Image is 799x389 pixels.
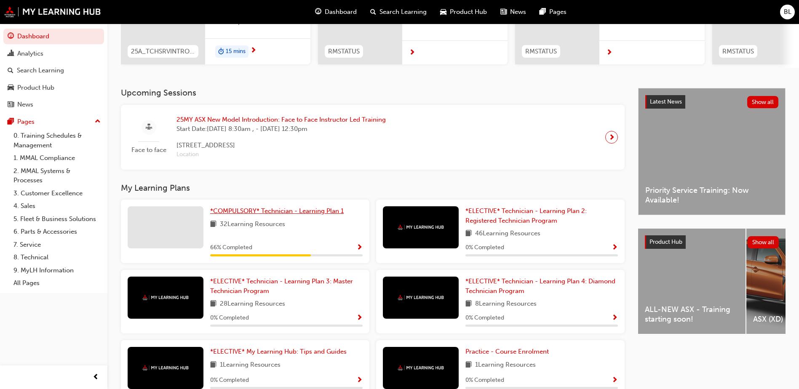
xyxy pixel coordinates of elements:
span: book-icon [210,299,216,309]
span: News [510,7,526,17]
span: 8 Learning Resources [475,299,537,309]
img: mmal [142,365,189,370]
span: Search Learning [379,7,427,17]
span: 0 % Completed [465,243,504,253]
a: pages-iconPages [533,3,573,21]
a: Search Learning [3,63,104,78]
span: 66 % Completed [210,243,252,253]
span: book-icon [210,360,216,370]
h3: My Learning Plans [121,183,625,193]
span: search-icon [370,7,376,17]
div: Search Learning [17,66,64,75]
span: next-icon [606,49,612,57]
button: Pages [3,114,104,130]
span: prev-icon [93,372,99,383]
span: Product Hub [649,238,682,245]
a: *ELECTIVE* Technician - Learning Plan 4: Diamond Technician Program [465,277,618,296]
a: Product Hub [3,80,104,96]
span: ALL-NEW ASX - Training starting soon! [645,305,739,324]
span: Product Hub [450,7,487,17]
span: guage-icon [315,7,321,17]
span: next-icon [409,49,415,57]
span: Location [176,150,386,160]
button: DashboardAnalyticsSearch LearningProduct HubNews [3,27,104,114]
span: book-icon [210,219,216,230]
span: Face to face [128,145,170,155]
img: mmal [4,6,101,17]
span: book-icon [465,299,472,309]
span: pages-icon [8,118,14,126]
span: Dashboard [325,7,357,17]
span: car-icon [440,7,446,17]
span: *COMPULSORY* Technician - Learning Plan 1 [210,207,344,215]
a: *ELECTIVE* My Learning Hub: Tips and Guides [210,347,350,357]
a: Latest NewsShow allPriority Service Training: Now Available! [638,88,786,215]
a: 0. Training Schedules & Management [10,129,104,152]
a: *COMPULSORY* Technician - Learning Plan 1 [210,206,347,216]
span: 0 % Completed [465,376,504,385]
span: RMSTATUS [328,47,360,56]
span: Show Progress [356,244,363,252]
button: BL [780,5,795,19]
button: Show Progress [612,375,618,386]
span: Practice - Course Enrolment [465,348,549,355]
span: next-icon [250,47,257,55]
a: guage-iconDashboard [308,3,363,21]
div: Analytics [17,49,43,59]
img: mmal [398,365,444,370]
span: Show Progress [356,314,363,322]
span: 15 mins [226,47,246,56]
span: sessionType_FACE_TO_FACE-icon [146,122,152,133]
span: *ELECTIVE* My Learning Hub: Tips and Guides [210,348,347,355]
a: 5. Fleet & Business Solutions [10,213,104,226]
span: book-icon [465,229,472,239]
span: chart-icon [8,50,14,58]
a: ALL-NEW ASX - Training starting soon! [638,229,746,334]
span: 0 % Completed [465,313,504,323]
button: Show Progress [356,242,363,253]
span: 1 Learning Resources [475,360,536,370]
span: book-icon [465,360,472,370]
span: news-icon [8,101,14,109]
button: Show Progress [612,313,618,323]
span: Pages [549,7,567,17]
button: Show all [748,236,779,248]
a: 6. Parts & Accessories [10,225,104,238]
a: Practice - Course Enrolment [465,347,552,357]
a: car-iconProduct Hub [433,3,494,21]
a: *ELECTIVE* Technician - Learning Plan 3: Master Technician Program [210,277,363,296]
span: car-icon [8,84,14,92]
span: Start Date: [DATE] 8:30am , - [DATE] 12:30pm [176,124,386,134]
span: 0 % Completed [210,313,249,323]
span: Priority Service Training: Now Available! [645,186,778,205]
span: [STREET_ADDRESS] [176,141,386,150]
div: News [17,100,33,109]
a: 3. Customer Excellence [10,187,104,200]
span: BL [784,7,791,17]
img: mmal [398,224,444,230]
span: up-icon [95,116,101,127]
div: Pages [17,117,35,127]
span: 0 % Completed [210,376,249,385]
span: Latest News [650,98,682,105]
span: RMSTATUS [722,47,754,56]
h3: Upcoming Sessions [121,88,625,98]
div: Product Hub [17,83,54,93]
span: *ELECTIVE* Technician - Learning Plan 4: Diamond Technician Program [465,277,615,295]
button: Show Progress [612,242,618,253]
span: 28 Learning Resources [220,299,285,309]
span: Show Progress [612,314,618,322]
a: Latest NewsShow all [645,95,778,109]
span: next-icon [609,131,615,143]
button: Show all [747,96,779,108]
a: *ELECTIVE* Technician - Learning Plan 2: Registered Technician Program [465,206,618,225]
span: search-icon [8,67,13,75]
a: search-iconSearch Learning [363,3,433,21]
a: 7. Service [10,238,104,251]
span: news-icon [500,7,507,17]
span: *ELECTIVE* Technician - Learning Plan 3: Master Technician Program [210,277,353,295]
button: Show Progress [356,375,363,386]
a: 2. MMAL Systems & Processes [10,165,104,187]
span: 46 Learning Resources [475,229,540,239]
